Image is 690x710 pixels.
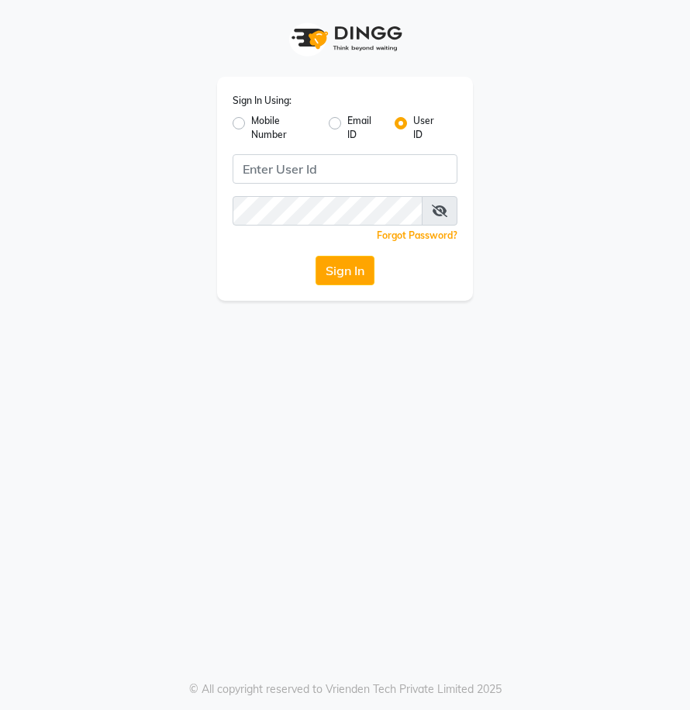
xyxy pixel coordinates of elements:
button: Sign In [316,256,374,285]
input: Username [233,196,423,226]
input: Username [233,154,457,184]
img: logo1.svg [283,16,407,61]
a: Forgot Password? [377,229,457,241]
label: Mobile Number [251,114,316,142]
label: Email ID [347,114,382,142]
label: User ID [413,114,445,142]
label: Sign In Using: [233,94,292,108]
